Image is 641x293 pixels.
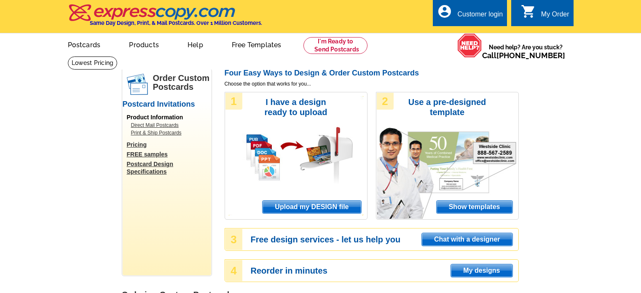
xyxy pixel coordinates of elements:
[127,74,148,95] img: postcards.png
[451,264,512,277] a: My designs
[68,10,262,26] a: Same Day Design, Print, & Mail Postcards. Over 1 Million Customers.
[253,97,339,117] h3: I have a design ready to upload
[131,121,207,129] a: Direct Mail Postcards
[115,34,172,54] a: Products
[153,74,211,91] h1: Order Custom Postcards
[225,69,519,78] h2: Four Easy Ways to Design & Order Custom Postcards
[225,80,519,88] span: Choose the option that works for you...
[225,260,242,281] div: 4
[457,33,482,58] img: help
[421,233,512,246] a: Chat with a designer
[541,11,569,22] div: My Order
[451,264,512,277] span: My designs
[127,141,211,148] a: Pricing
[482,51,565,60] span: Call
[436,200,513,214] a: Show templates
[377,93,394,110] div: 2
[54,34,114,54] a: Postcards
[457,11,503,22] div: Customer login
[521,9,569,20] a: shopping_cart My Order
[496,51,565,60] a: [PHONE_NUMBER]
[422,233,512,246] span: Chat with a designer
[404,97,491,117] h3: Use a pre-designed template
[437,9,503,20] a: account_circle Customer login
[90,20,262,26] h4: Same Day Design, Print, & Mail Postcards. Over 1 Million Customers.
[225,93,242,110] div: 1
[521,4,536,19] i: shopping_cart
[174,34,217,54] a: Help
[131,129,207,137] a: Print & Ship Postcards
[482,43,569,60] span: Need help? Are you stuck?
[127,114,183,121] span: Product Information
[127,151,211,158] a: FREE samples
[262,200,361,214] a: Upload my DESIGN file
[263,201,361,213] span: Upload my DESIGN file
[251,236,518,243] h3: Free design services - let us help you
[437,4,452,19] i: account_circle
[437,201,512,213] span: Show templates
[123,100,211,109] h2: Postcard Invitations
[225,229,242,250] div: 3
[251,267,518,274] h3: Reorder in minutes
[218,34,295,54] a: Free Templates
[127,160,211,175] a: Postcard Design Specifications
